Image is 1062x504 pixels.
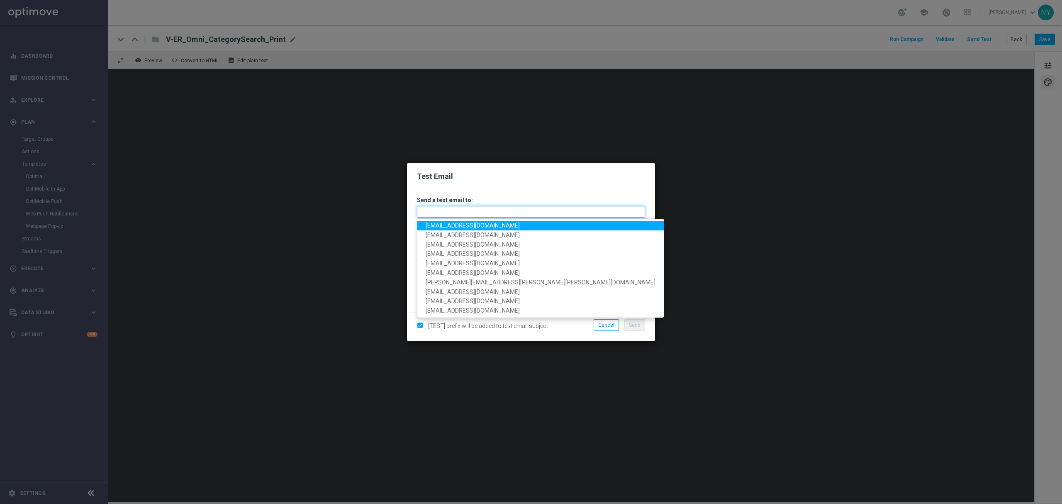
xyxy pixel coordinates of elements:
[417,287,664,296] a: [EMAIL_ADDRESS][DOMAIN_NAME]
[624,319,645,331] button: Send
[417,306,664,316] a: [EMAIL_ADDRESS][DOMAIN_NAME]
[417,240,664,249] a: [EMAIL_ADDRESS][DOMAIN_NAME]
[426,269,520,276] span: [EMAIL_ADDRESS][DOMAIN_NAME]
[426,279,655,286] span: [PERSON_NAME][EMAIL_ADDRESS][PERSON_NAME][PERSON_NAME][DOMAIN_NAME]
[417,249,664,259] a: [EMAIL_ADDRESS][DOMAIN_NAME]
[417,278,664,287] a: [PERSON_NAME][EMAIL_ADDRESS][PERSON_NAME][PERSON_NAME][DOMAIN_NAME]
[594,319,619,331] button: Cancel
[426,260,520,267] span: [EMAIL_ADDRESS][DOMAIN_NAME]
[426,232,520,238] span: [EMAIL_ADDRESS][DOMAIN_NAME]
[629,322,641,328] span: Send
[426,298,520,304] span: [EMAIL_ADDRESS][DOMAIN_NAME]
[417,196,645,204] h3: Send a test email to:
[417,268,664,278] a: [EMAIL_ADDRESS][DOMAIN_NAME]
[417,221,664,230] a: [EMAIL_ADDRESS][DOMAIN_NAME]
[428,323,548,329] span: [TEST] prefix will be added to test email subject
[417,259,664,268] a: [EMAIL_ADDRESS][DOMAIN_NAME]
[417,171,645,181] h2: Test Email
[426,307,520,314] span: [EMAIL_ADDRESS][DOMAIN_NAME]
[426,241,520,247] span: [EMAIL_ADDRESS][DOMAIN_NAME]
[417,296,664,306] a: [EMAIL_ADDRESS][DOMAIN_NAME]
[426,288,520,295] span: [EMAIL_ADDRESS][DOMAIN_NAME]
[426,222,520,229] span: [EMAIL_ADDRESS][DOMAIN_NAME]
[426,250,520,257] span: [EMAIL_ADDRESS][DOMAIN_NAME]
[417,230,664,240] a: [EMAIL_ADDRESS][DOMAIN_NAME]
